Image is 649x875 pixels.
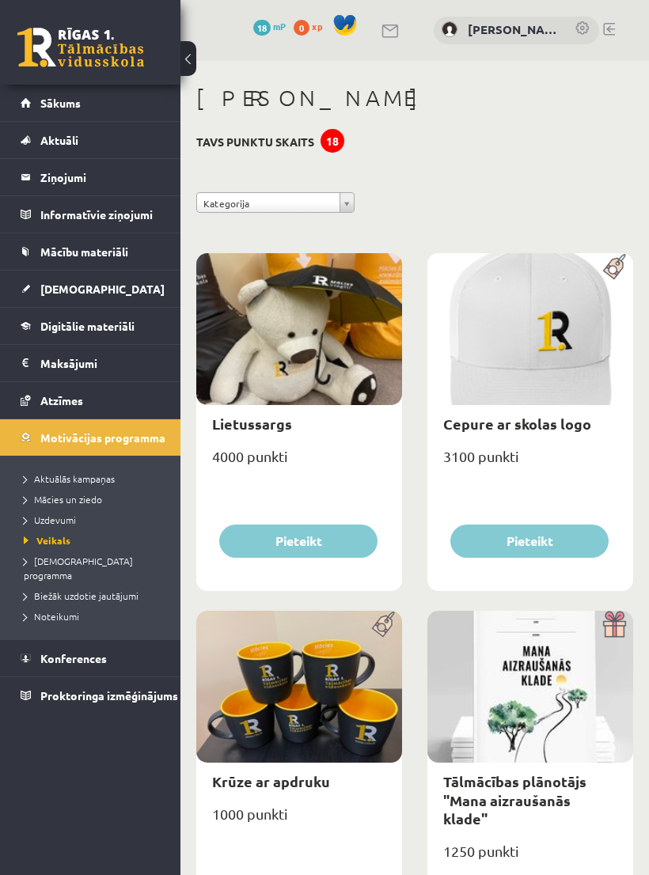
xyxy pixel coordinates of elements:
a: Mācies un ziedo [24,492,165,506]
img: Populāra prece [366,611,402,638]
span: mP [273,20,286,32]
h3: Tavs punktu skaits [196,135,314,149]
h1: [PERSON_NAME] [196,85,633,112]
span: Digitālie materiāli [40,319,135,333]
a: [PERSON_NAME] [468,21,559,39]
legend: Maksājumi [40,345,161,381]
span: [DEMOGRAPHIC_DATA] programma [24,555,133,581]
span: Kategorija [203,193,333,214]
a: Informatīvie ziņojumi [21,196,161,233]
a: Proktoringa izmēģinājums [21,677,161,714]
a: Kategorija [196,192,355,213]
a: Sākums [21,85,161,121]
span: Aktuāli [40,133,78,147]
legend: Informatīvie ziņojumi [40,196,161,233]
span: Aktuālās kampaņas [24,472,115,485]
a: [DEMOGRAPHIC_DATA] programma [24,554,165,582]
span: Atzīmes [40,393,83,407]
div: 4000 punkti [196,443,402,483]
a: Aktuālās kampaņas [24,472,165,486]
span: Sākums [40,96,81,110]
div: 18 [321,129,344,153]
span: Veikals [24,534,70,547]
img: Dāvana ar pārsteigumu [598,611,633,638]
span: Proktoringa izmēģinājums [40,688,178,703]
a: Lietussargs [212,415,292,433]
img: Arita Lapteva [442,21,457,37]
div: 1000 punkti [196,801,402,840]
a: Cepure ar skolas logo [443,415,591,433]
a: Biežāk uzdotie jautājumi [24,589,165,603]
img: Populāra prece [598,253,633,280]
a: Veikals [24,533,165,547]
a: Digitālie materiāli [21,308,161,344]
span: Uzdevumi [24,513,76,526]
a: Krūze ar apdruku [212,772,330,790]
a: Rīgas 1. Tālmācības vidusskola [17,28,144,67]
span: Motivācijas programma [40,430,165,445]
button: Pieteikt [450,525,609,558]
a: Motivācijas programma [21,419,161,456]
span: Mācies un ziedo [24,493,102,506]
span: Mācību materiāli [40,244,128,259]
a: Atzīmes [21,382,161,419]
div: 3100 punkti [427,443,633,483]
a: 0 xp [294,20,330,32]
a: Maksājumi [21,345,161,381]
a: Konferences [21,640,161,676]
span: xp [312,20,322,32]
a: Aktuāli [21,122,161,158]
span: 18 [253,20,271,36]
a: [DEMOGRAPHIC_DATA] [21,271,161,307]
span: [DEMOGRAPHIC_DATA] [40,282,165,296]
a: 18 mP [253,20,286,32]
span: 0 [294,20,309,36]
a: Noteikumi [24,609,165,623]
a: Uzdevumi [24,513,165,527]
button: Pieteikt [219,525,378,558]
a: Mācību materiāli [21,233,161,270]
legend: Ziņojumi [40,159,161,195]
a: Ziņojumi [21,159,161,195]
a: Tālmācības plānotājs "Mana aizraušanās klade" [443,772,586,828]
span: Biežāk uzdotie jautājumi [24,589,139,602]
span: Konferences [40,651,107,665]
span: Noteikumi [24,610,79,623]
